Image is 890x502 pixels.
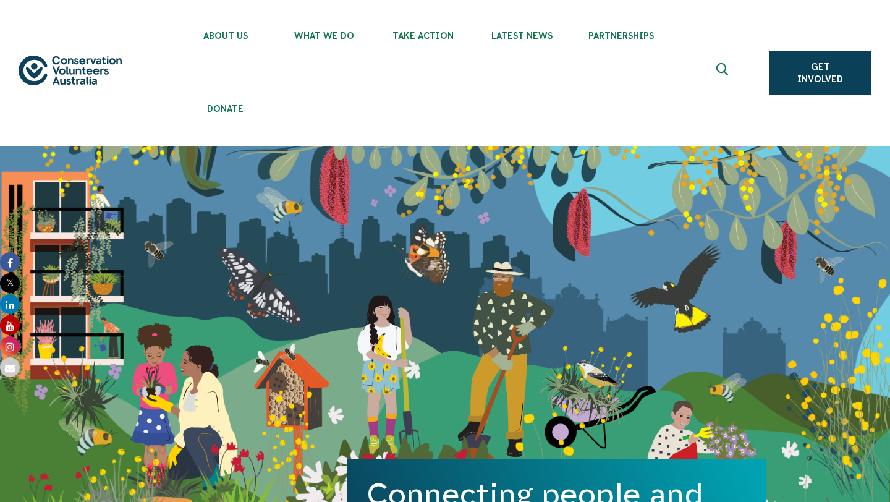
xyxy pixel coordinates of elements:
[572,31,671,41] span: Partnerships
[19,56,122,86] img: logo.svg
[473,31,572,41] span: Latest News
[709,58,739,88] button: Expand search box Close search box
[769,51,871,95] a: Get Involved
[716,63,731,83] span: Expand search box
[374,31,473,41] span: Take Action
[176,31,275,41] span: About Us
[275,31,374,41] span: What We Do
[176,104,275,114] span: Donate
